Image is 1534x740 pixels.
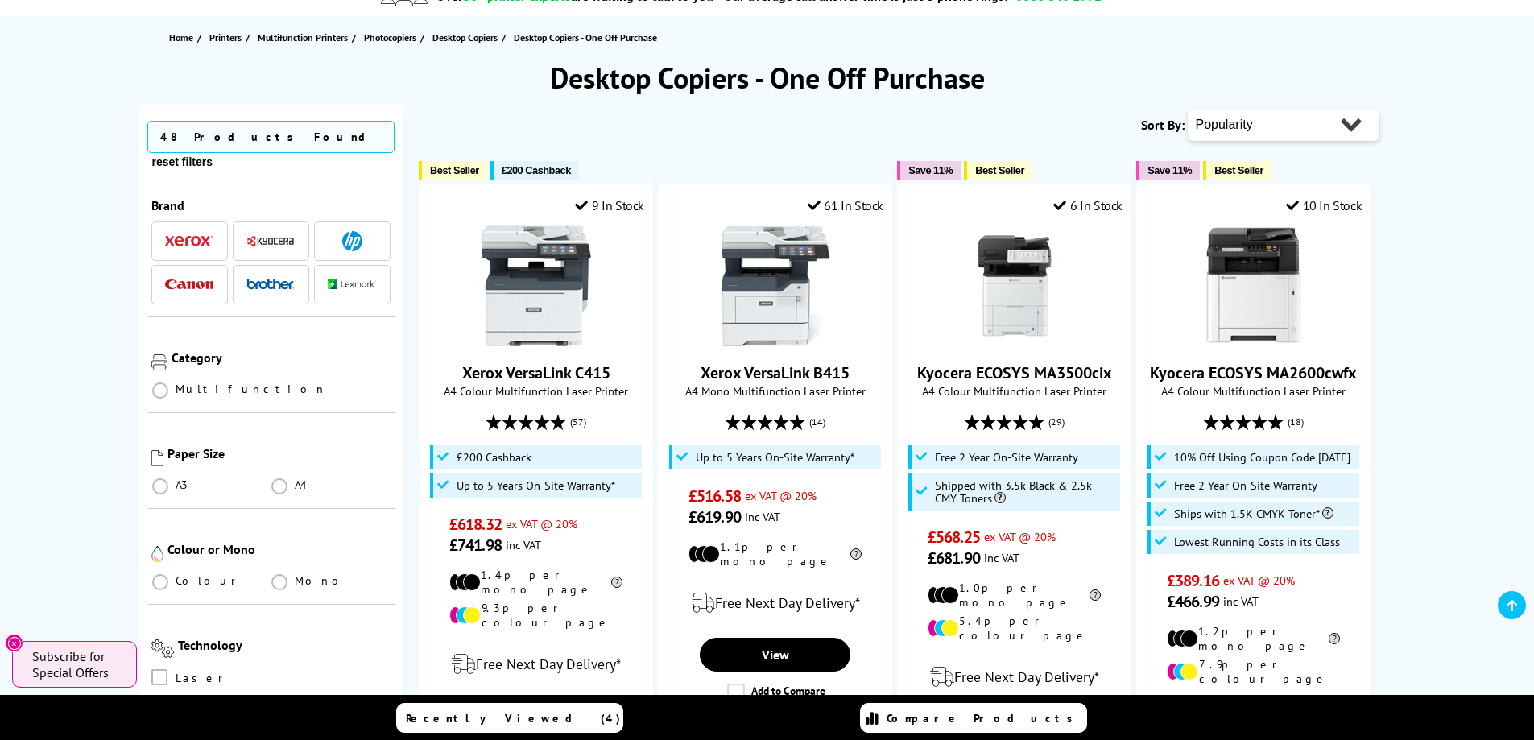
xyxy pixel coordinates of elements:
[964,161,1032,180] button: Best Seller
[1053,197,1123,213] div: 6 In Stock
[176,382,327,396] span: Multifunction
[688,539,862,568] li: 1.1p per mono page
[1174,479,1317,492] span: Free 2 Year On-Site Warranty
[954,333,1075,349] a: Kyocera ECOSYS MA3500cix
[165,235,213,246] img: Xerox
[160,274,218,296] button: Canon
[432,29,498,46] span: Desktop Copiers
[147,155,217,169] button: reset filters
[178,637,391,653] div: Technology
[984,529,1056,544] span: ex VAT @ 20%
[1286,197,1362,213] div: 10 In Stock
[1223,573,1295,588] span: ex VAT @ 20%
[1288,407,1304,437] span: (18)
[1145,383,1362,399] span: A4 Colour Multifunction Laser Printer
[1136,161,1200,180] button: Save 11%
[667,383,883,399] span: A4 Mono Multifunction Laser Printer
[462,362,610,383] a: Xerox VersaLink C415
[242,274,300,296] button: Brother
[432,29,502,46] a: Desktop Copiers
[1167,657,1340,686] li: 7.9p per colour page
[1167,624,1340,653] li: 1.2p per mono page
[1167,591,1219,612] span: £466.99
[476,225,597,346] img: Xerox VersaLink C415
[209,29,246,46] a: Printers
[928,527,980,548] span: £568.25
[514,31,657,43] span: Desktop Copiers - One Off Purchase
[935,451,1078,464] span: Free 2 Year On-Site Warranty
[1214,164,1263,176] span: Best Seller
[1141,117,1185,133] span: Sort By:
[139,59,1395,97] h1: Desktop Copiers - One Off Purchase
[715,225,836,346] img: Xerox VersaLink B415
[975,164,1024,176] span: Best Seller
[449,601,622,630] li: 9.3p per colour page
[908,164,953,176] span: Save 11%
[430,164,479,176] span: Best Seller
[928,581,1101,610] li: 1.0p per mono page
[169,29,197,46] a: Home
[570,407,586,437] span: (57)
[502,164,571,176] span: £200 Cashback
[1174,451,1350,464] span: 10% Off Using Coupon Code [DATE]
[449,535,502,556] span: £741.98
[449,514,502,535] span: £618.32
[165,279,213,290] img: Canon
[696,451,854,464] span: Up to 5 Years On-Site Warranty*
[323,230,381,252] button: HP
[176,669,229,687] span: Laser
[258,29,352,46] a: Multifunction Printers
[151,639,175,658] img: Technology
[457,451,531,464] span: £200 Cashback
[246,235,295,247] img: Kyocera
[506,537,541,552] span: inc VAT
[688,506,741,527] span: £619.90
[575,197,644,213] div: 9 In Stock
[935,479,1117,505] span: Shipped with 3.5k Black & 2.5k CMY Toners
[906,383,1123,399] span: A4 Colour Multifunction Laser Printer
[151,354,167,370] img: Category
[809,407,825,437] span: (14)
[246,279,295,290] img: Brother
[1150,362,1357,383] a: Kyocera ECOSYS MA2600cwfx
[906,655,1123,700] div: modal_delivery
[176,573,242,588] span: Colour
[428,383,644,399] span: A4 Colour Multifunction Laser Printer
[160,230,218,252] button: Xerox
[1223,593,1259,609] span: inc VAT
[167,541,391,557] div: Colour or Mono
[449,568,622,597] li: 1.4p per mono page
[700,638,850,672] a: View
[667,581,883,626] div: modal_delivery
[396,703,623,733] a: Recently Viewed (4)
[32,648,121,680] span: Subscribe for Special Offers
[688,486,741,506] span: £516.58
[364,29,416,46] span: Photocopiers
[295,477,309,492] span: A4
[5,634,23,652] button: Close
[151,450,163,466] img: Paper Size
[1147,164,1192,176] span: Save 11%
[887,711,1081,726] span: Compare Products
[176,477,190,492] span: A3
[295,573,348,588] span: Mono
[323,274,381,296] button: Lexmark
[1193,225,1314,346] img: Kyocera ECOSYS MA2600cwfx
[172,349,391,366] div: Category
[1203,161,1271,180] button: Best Seller
[151,546,163,562] img: Colour or Mono
[242,230,300,252] button: Kyocera
[364,29,420,46] a: Photocopiers
[745,509,780,524] span: inc VAT
[342,231,362,251] img: HP
[476,333,597,349] a: Xerox VersaLink C415
[917,362,1112,383] a: Kyocera ECOSYS MA3500cix
[428,642,644,687] div: modal_delivery
[506,516,577,531] span: ex VAT @ 20%
[745,488,817,503] span: ex VAT @ 20%
[490,161,579,180] button: £200 Cashback
[1193,333,1314,349] a: Kyocera ECOSYS MA2600cwfx
[701,362,850,383] a: Xerox VersaLink B415
[1174,507,1333,520] span: Ships with 1.5K CMYK Toner*
[406,711,621,726] span: Recently Viewed (4)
